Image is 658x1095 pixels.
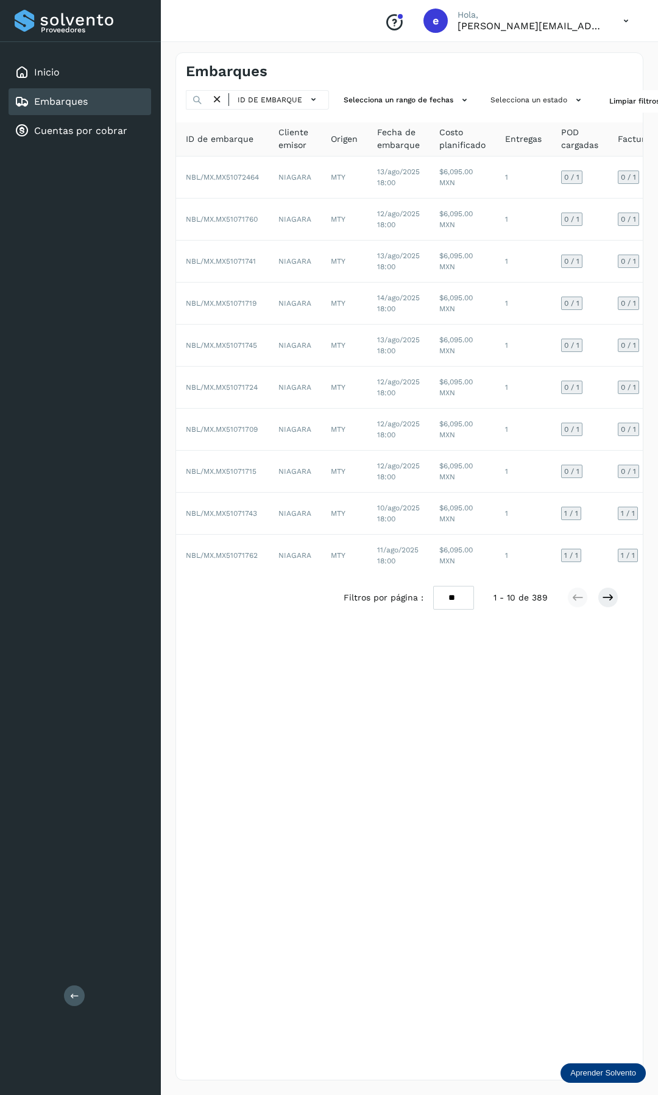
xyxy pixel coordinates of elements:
[621,342,636,349] span: 0 / 1
[9,59,151,86] div: Inicio
[238,94,302,105] span: ID de embarque
[564,384,579,391] span: 0 / 1
[621,300,636,307] span: 0 / 1
[621,174,636,181] span: 0 / 1
[564,342,579,349] span: 0 / 1
[321,241,367,283] td: MTY
[495,283,551,325] td: 1
[495,535,551,576] td: 1
[34,66,60,78] a: Inicio
[321,283,367,325] td: MTY
[269,199,321,241] td: NIAGARA
[269,409,321,451] td: NIAGARA
[269,493,321,535] td: NIAGARA
[34,96,88,107] a: Embarques
[377,252,420,271] span: 13/ago/2025 18:00
[621,216,636,223] span: 0 / 1
[505,133,542,146] span: Entregas
[269,367,321,409] td: NIAGARA
[344,591,423,604] span: Filtros por página :
[430,493,495,535] td: $6,095.00 MXN
[377,504,420,523] span: 10/ago/2025 18:00
[186,173,259,181] span: NBL/MX.MX51072464
[186,425,258,434] span: NBL/MX.MX51071709
[331,133,358,146] span: Origen
[495,451,551,493] td: 1
[321,451,367,493] td: MTY
[269,157,321,199] td: NIAGARA
[486,90,590,110] button: Selecciona un estado
[321,409,367,451] td: MTY
[561,126,598,152] span: POD cargadas
[621,552,635,559] span: 1 / 1
[495,241,551,283] td: 1
[564,552,578,559] span: 1 / 1
[186,299,256,308] span: NBL/MX.MX51071719
[377,167,420,187] span: 13/ago/2025 18:00
[186,509,257,518] span: NBL/MX.MX51071743
[321,325,367,367] td: MTY
[377,294,420,313] span: 14/ago/2025 18:00
[621,510,635,517] span: 1 / 1
[9,88,151,115] div: Embarques
[495,493,551,535] td: 1
[186,257,256,266] span: NBL/MX.MX51071741
[458,20,604,32] p: ernesto+temporal@solvento.mx
[377,462,420,481] span: 12/ago/2025 18:00
[430,157,495,199] td: $6,095.00 MXN
[564,468,579,475] span: 0 / 1
[430,451,495,493] td: $6,095.00 MXN
[564,174,579,181] span: 0 / 1
[377,378,420,397] span: 12/ago/2025 18:00
[618,133,650,146] span: Factura
[430,325,495,367] td: $6,095.00 MXN
[564,258,579,265] span: 0 / 1
[495,409,551,451] td: 1
[621,258,636,265] span: 0 / 1
[41,26,146,34] p: Proveedores
[564,426,579,433] span: 0 / 1
[495,367,551,409] td: 1
[269,241,321,283] td: NIAGARA
[430,199,495,241] td: $6,095.00 MXN
[321,535,367,576] td: MTY
[269,451,321,493] td: NIAGARA
[34,125,127,136] a: Cuentas por cobrar
[321,157,367,199] td: MTY
[570,1068,636,1078] p: Aprender Solvento
[430,535,495,576] td: $6,095.00 MXN
[564,216,579,223] span: 0 / 1
[377,209,420,229] span: 12/ago/2025 18:00
[186,551,258,560] span: NBL/MX.MX51071762
[377,126,420,152] span: Fecha de embarque
[430,409,495,451] td: $6,095.00 MXN
[321,367,367,409] td: MTY
[186,467,256,476] span: NBL/MX.MX51071715
[377,546,419,565] span: 11/ago/2025 18:00
[621,426,636,433] span: 0 / 1
[269,283,321,325] td: NIAGARA
[621,384,636,391] span: 0 / 1
[495,199,551,241] td: 1
[430,367,495,409] td: $6,095.00 MXN
[564,510,578,517] span: 1 / 1
[377,420,420,439] span: 12/ago/2025 18:00
[377,336,420,355] span: 13/ago/2025 18:00
[495,157,551,199] td: 1
[430,241,495,283] td: $6,095.00 MXN
[621,468,636,475] span: 0 / 1
[493,591,548,604] span: 1 - 10 de 389
[269,325,321,367] td: NIAGARA
[186,215,258,224] span: NBL/MX.MX51071760
[321,199,367,241] td: MTY
[186,63,267,80] h4: Embarques
[458,10,604,20] p: Hola,
[234,91,324,108] button: ID de embarque
[278,126,311,152] span: Cliente emisor
[430,283,495,325] td: $6,095.00 MXN
[186,341,257,350] span: NBL/MX.MX51071745
[564,300,579,307] span: 0 / 1
[339,90,476,110] button: Selecciona un rango de fechas
[561,1063,646,1083] div: Aprender Solvento
[321,493,367,535] td: MTY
